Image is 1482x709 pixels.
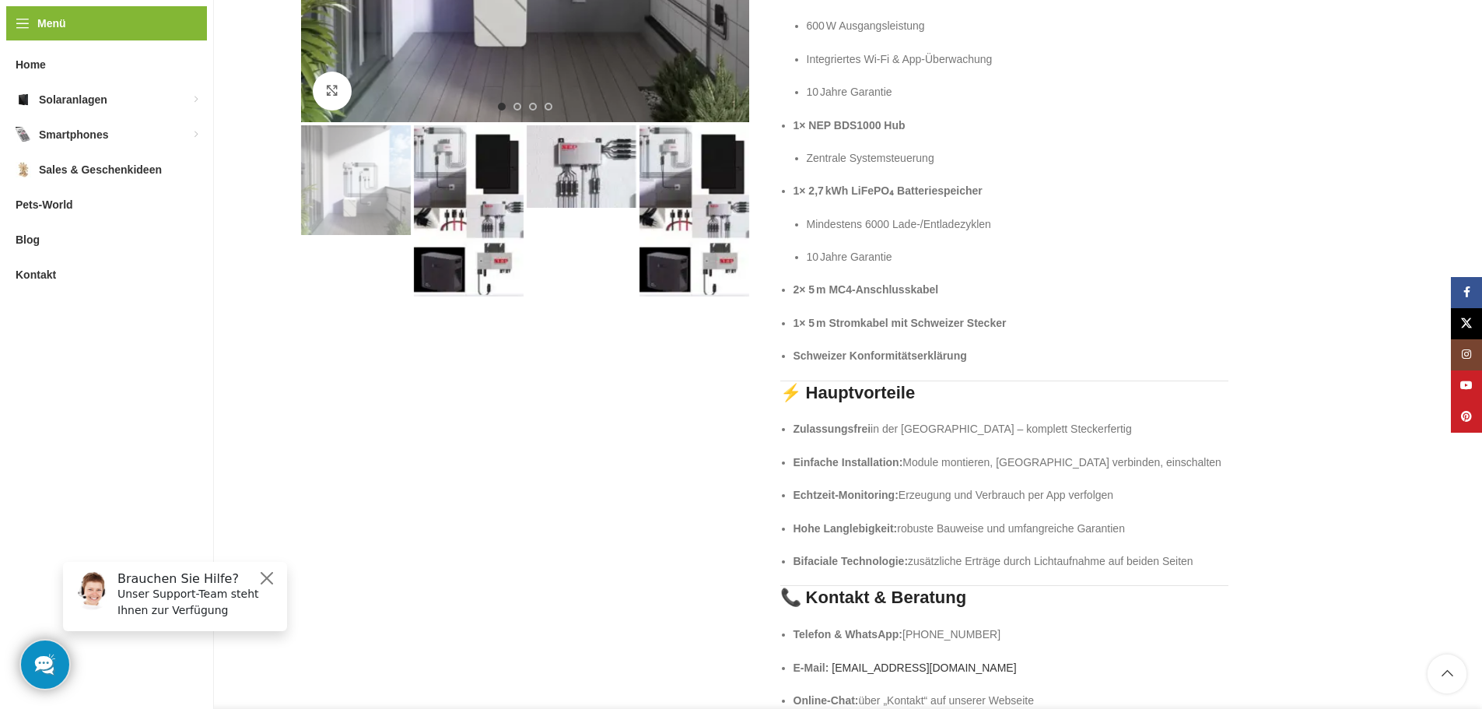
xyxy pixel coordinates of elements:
p: Unser Support-Team steht Ihnen zur Verfügung [67,37,227,69]
span: Kontakt [16,261,56,289]
strong: Online‑Chat: [794,694,859,707]
span: Solaranlagen [39,86,107,114]
span: Smartphones [39,121,108,149]
li: Go to slide 4 [545,103,552,111]
p: 10 Jahre Garantie [807,83,1228,100]
strong: 1× 5 m Stromkabel mit Schweizer Stecker [794,317,1007,329]
div: 2 / 4 [412,125,525,297]
p: zusätzliche Erträge durch Lichtaufnahme auf beiden Seiten [794,553,1228,570]
span: Sales & Geschenkideen [39,156,162,184]
p: 10 Jahre Garantie [807,248,1228,265]
span: Pets-World [16,191,73,219]
img: Smartphones [16,127,31,142]
img: Solaranlagen [16,92,31,107]
p: [PHONE_NUMBER] [794,626,1228,643]
strong: Schweizer Konformitätserklärung [794,349,967,362]
strong: Echtzeit‑Monitoring: [794,489,899,501]
h3: ⚡ Hauptvorteile [780,381,1228,405]
img: Balkonkraftwerk mit Speicher [301,125,411,235]
strong: Bifaciale Technologie: [794,555,909,567]
p: Mindestens 6000 Lade‑/Entladezyklen [807,216,1228,233]
p: Erzeugung und Verbrauch per App verfolgen [794,486,1228,504]
div: 4 / 4 [638,125,751,297]
span: Blog [16,226,40,254]
div: 3 / 4 [525,125,638,208]
strong: Telefon & WhatsApp: [794,628,903,641]
strong: Hohe Langlebigkeit: [794,522,898,535]
h3: 📞 Kontakt & Beratung [780,586,1228,610]
a: Facebook Social Link [1451,277,1482,308]
p: 600 W Ausgangsleistung [807,17,1228,34]
a: Scroll to top button [1428,655,1466,693]
h6: Brauchen Sie Hilfe? [67,22,227,37]
p: Module montieren, [GEOGRAPHIC_DATA] verbinden, einschalten [794,454,1228,471]
p: über „Kontakt“ auf unserer Webseite [794,692,1228,709]
img: Customer service [22,22,61,61]
p: Zentrale Systemsteuerung [807,149,1228,167]
strong: Zulassungsfrei [794,423,871,435]
a: Instagram Social Link [1451,339,1482,370]
img: Balkonkraftwerk mit 900/ 600 Watt und 2,7 KWh Batteriespeicher – Bild 4 [639,125,749,297]
strong: Einfache Installation: [794,456,903,469]
strong: 1× 2,7 kWh LiFePO₄ Batteriespeicher [794,184,983,197]
p: robuste Bauweise und umfangreiche Garantien [794,520,1228,537]
p: in der [GEOGRAPHIC_DATA] – komplett Steckerfertig [794,420,1228,437]
li: Go to slide 3 [529,103,537,111]
li: Go to slide 2 [513,103,521,111]
button: Close [207,19,226,38]
p: Integriertes Wi‑Fi & App‑Überwachung [807,51,1228,68]
strong: 2× 5 m MC4‑Anschlusskabel [794,283,939,296]
strong: 1× NEP BDS1000 Hub [794,119,906,132]
span: Home [16,51,46,79]
img: Sales & Geschenkideen [16,162,31,177]
strong: E‑Mail: [794,662,829,674]
img: Balkonkraftwerk mit 900/ 600 Watt und 2,7 KWh Batteriespeicher – Bild 3 [527,125,636,208]
img: Balkonkraftwerk mit 900/ 600 Watt und 2,7 KWh Batteriespeicher – Bild 2 [414,125,524,297]
div: 1 / 4 [300,125,412,235]
a: [EMAIL_ADDRESS][DOMAIN_NAME] [832,662,1016,674]
a: X Social Link [1451,308,1482,339]
li: Go to slide 1 [498,103,506,111]
a: YouTube Social Link [1451,370,1482,402]
a: Pinterest Social Link [1451,402,1482,433]
span: Menü [37,15,66,32]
